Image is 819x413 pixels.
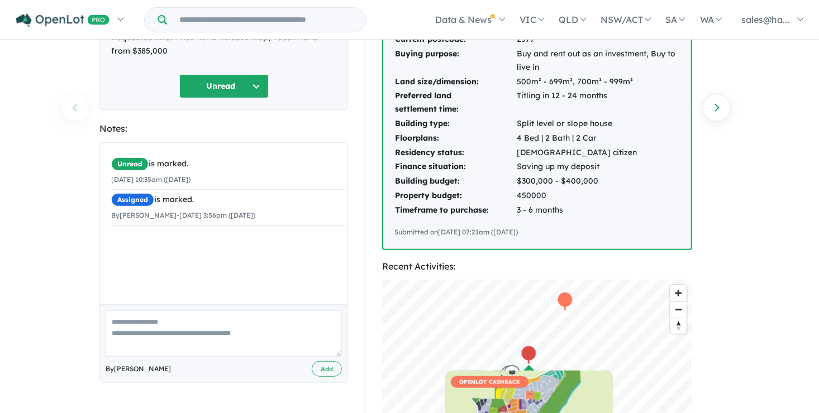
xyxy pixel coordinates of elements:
small: By [PERSON_NAME] - [DATE] 3:56pm ([DATE]) [111,211,255,219]
td: Buying purpose: [394,47,516,75]
input: Try estate name, suburb, builder or developer [169,8,364,32]
td: $300,000 - $400,000 [516,174,680,189]
td: Saving up my deposit [516,160,680,174]
div: Map marker [557,291,574,311]
td: Property budget: [394,189,516,203]
td: Floorplans: [394,131,516,146]
button: Zoom out [670,301,687,318]
button: Reset bearing to north [670,318,687,334]
span: sales@ha... [741,14,789,25]
div: Map marker [521,344,537,365]
div: Recent Activities: [382,259,692,274]
div: is marked. [111,157,345,171]
span: OPENLOT CASHBACK [451,376,528,388]
td: 500m² - 699m², 700m² - 999m² [516,75,680,89]
td: 4 Bed | 2 Bath | 2 Car [516,131,680,146]
strong: Requested info: [111,32,173,42]
span: By [PERSON_NAME] [106,363,171,374]
div: Price-list & Release map, Vacant land from $385,000 [111,31,336,58]
small: [DATE] 10:35am ([DATE]) [111,175,191,184]
div: Map marker [504,364,521,385]
div: Submitted on [DATE] 07:21am ([DATE]) [394,227,680,238]
td: 450000 [516,189,680,203]
td: Building type: [394,117,516,131]
td: Titling in 12 - 24 months [516,89,680,117]
td: Split level or slope house [516,117,680,131]
td: Preferred land settlement time: [394,89,516,117]
td: [DEMOGRAPHIC_DATA] citizen [516,146,680,160]
div: Map marker [501,365,518,386]
button: Unread [179,74,269,98]
button: Add [312,361,342,377]
td: Building budget: [394,174,516,189]
td: Finance situation: [394,160,516,174]
td: Timeframe to purchase: [394,203,516,218]
td: 3 - 6 months [516,203,680,218]
span: Unread [111,157,149,171]
button: Zoom in [670,285,687,301]
div: Notes: [99,121,348,136]
div: is marked. [111,193,345,206]
img: Openlot PRO Logo White [16,13,109,27]
td: Land size/dimension: [394,75,516,89]
td: Residency status: [394,146,516,160]
td: Buy and rent out as an investment, Buy to live in [516,47,680,75]
span: Assigned [111,193,154,206]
